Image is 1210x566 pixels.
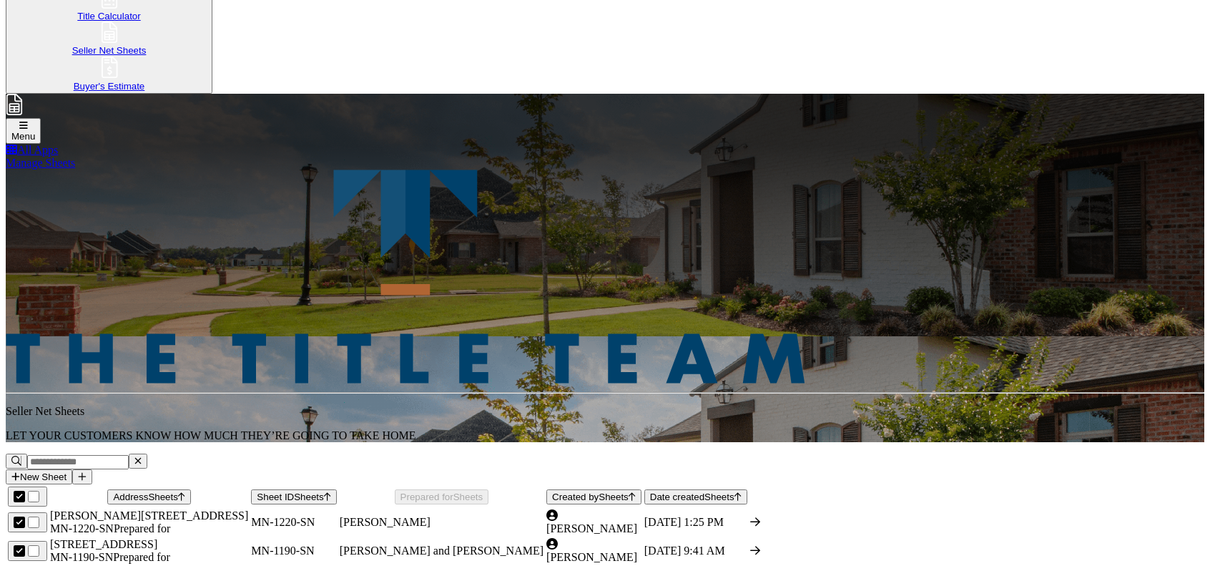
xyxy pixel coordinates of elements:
span: Prepared for [114,522,171,535]
span: Sheets [148,492,178,502]
span: MN-1220-SN [50,522,114,535]
img: img [6,94,23,115]
span: [PERSON_NAME] [546,522,637,535]
button: Prepared forSheets [395,489,489,504]
a: Manage Sheets [6,157,75,169]
button: Menu [6,118,41,144]
a: Seller Net Sheets [11,21,207,56]
span: [PERSON_NAME][STREET_ADDRESS] [50,509,248,522]
button: Created bySheets [546,489,641,504]
button: AddressSheets [107,489,190,504]
span: Date created [650,492,704,502]
a: All Apps [6,144,58,156]
button: Sheet IDSheets [251,489,336,504]
span: [DATE] 1:25 PM [644,516,724,528]
span: Sheets [704,492,734,502]
span: Prepared for [113,551,170,563]
span: [PERSON_NAME] [340,516,431,528]
span: MN-1220-SN [251,516,315,528]
span: Sheet ID [257,492,294,502]
p: Seller Net Sheets [6,405,1204,418]
span: [PERSON_NAME] [546,551,637,563]
button: Date createdSheets [644,489,747,504]
span: MN-1190-SN [251,545,314,557]
span: Sheets [599,492,629,502]
a: New Sheet [6,470,72,482]
span: Prepared for [400,492,453,502]
span: MN-1190-SN [50,551,113,563]
p: LET YOUR CUSTOMERS KNOW HOW MUCH THEY’RE GOING TO TAKE HOME [6,429,1204,442]
div: Menu [11,131,35,142]
button: New Sheet [6,469,72,484]
span: New Sheet [20,472,67,482]
span: [DATE] 9:41 AM [644,545,725,557]
span: Created by [552,492,599,502]
span: Sheets [453,492,483,502]
img: vs-icon [6,170,805,384]
span: [PERSON_NAME] and [PERSON_NAME] [340,545,543,557]
span: [STREET_ADDRESS] [50,538,157,550]
span: Address [113,492,148,502]
span: Sheets [294,492,324,502]
a: Buyer's Estimate [11,56,207,92]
